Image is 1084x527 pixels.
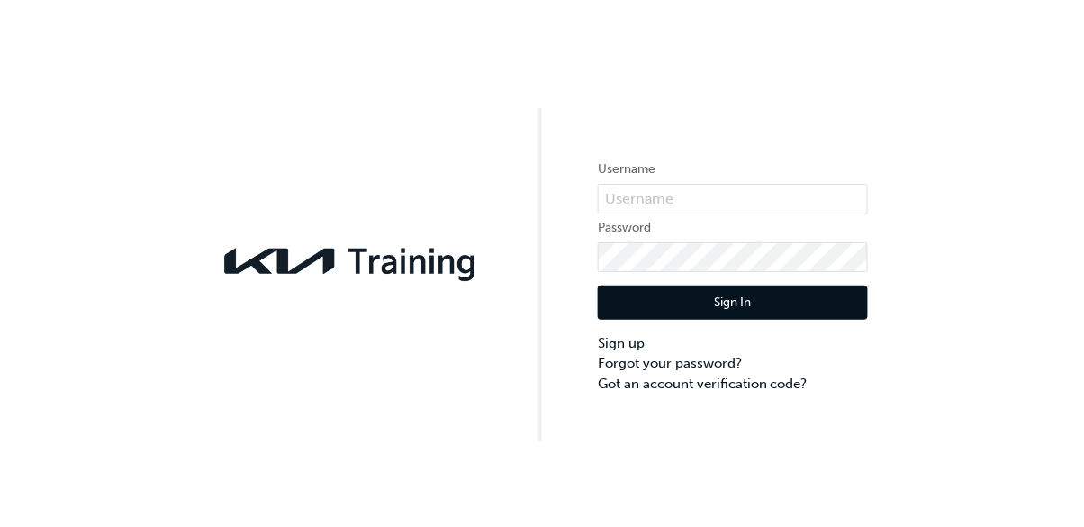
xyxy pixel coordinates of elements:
button: Sign In [598,286,868,320]
label: Password [598,217,868,239]
a: Sign up [598,333,868,354]
label: Username [598,159,868,180]
a: Got an account verification code? [598,374,868,395]
img: kia-training [216,237,486,286]
input: Username [598,184,868,214]
a: Forgot your password? [598,353,868,374]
